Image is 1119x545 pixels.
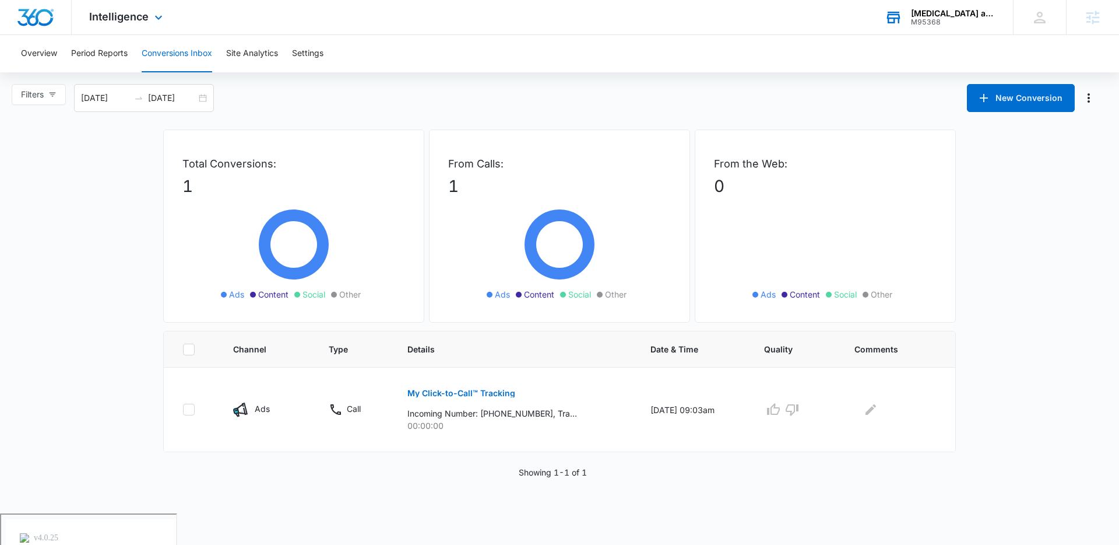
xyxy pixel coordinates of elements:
span: Date & Time [650,343,719,355]
img: logo_orange.svg [19,19,28,28]
p: Showing 1-1 of 1 [519,466,587,478]
span: Other [339,288,361,301]
p: My Click-to-Call™ Tracking [407,389,515,397]
p: Ads [255,403,270,415]
span: Intelligence [89,11,149,23]
p: Call [347,403,361,415]
span: Ads [495,288,510,301]
p: 00:00:00 [407,420,622,432]
span: Channel [233,343,284,355]
span: Ads [761,288,776,301]
p: Incoming Number: [PHONE_NUMBER], Tracking Number: [PHONE_NUMBER], Ring To: [PHONE_NUMBER], Caller... [407,407,577,420]
p: 1 [182,174,405,198]
button: Site Analytics [226,35,278,72]
p: From Calls: [448,156,671,172]
span: Other [605,288,627,301]
p: From the Web: [714,156,937,172]
div: Domain Overview [44,69,104,76]
span: Quality [764,343,810,355]
span: Content [258,288,288,301]
button: New Conversion [967,84,1075,112]
input: Start date [81,92,129,104]
img: tab_keywords_by_traffic_grey.svg [116,68,125,77]
div: Domain: [DOMAIN_NAME] [30,30,128,40]
span: Social [568,288,591,301]
button: Manage Numbers [1079,89,1098,107]
div: account id [911,18,996,26]
span: Social [302,288,325,301]
span: Social [834,288,857,301]
span: Filters [21,88,44,101]
button: My Click-to-Call™ Tracking [407,379,515,407]
span: Comments [854,343,920,355]
input: End date [148,92,196,104]
div: account name [911,9,996,18]
div: v 4.0.25 [33,19,57,28]
span: Other [871,288,892,301]
td: [DATE] 09:03am [636,368,750,452]
button: Settings [292,35,323,72]
p: 1 [448,174,671,198]
button: Overview [21,35,57,72]
span: to [134,93,143,103]
span: swap-right [134,93,143,103]
button: Edit Comments [861,400,880,419]
button: Conversions Inbox [142,35,212,72]
p: Total Conversions: [182,156,405,172]
span: Content [524,288,554,301]
img: tab_domain_overview_orange.svg [31,68,41,77]
span: Type [329,343,363,355]
span: Ads [229,288,244,301]
div: Keywords by Traffic [129,69,196,76]
p: 0 [714,174,937,198]
img: website_grey.svg [19,30,28,40]
button: Period Reports [71,35,128,72]
span: Content [790,288,820,301]
button: Filters [12,84,66,105]
span: Details [407,343,606,355]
